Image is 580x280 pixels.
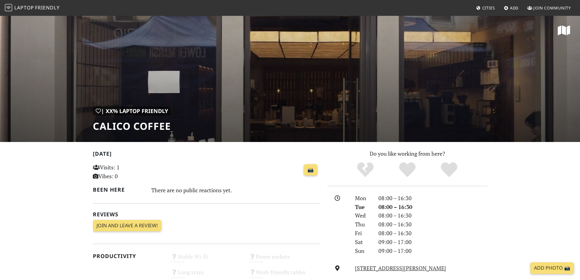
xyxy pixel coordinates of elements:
[93,211,320,218] h2: Reviews
[93,186,144,193] h2: Been here
[327,149,487,158] p: Do you like working from here?
[474,2,497,13] a: Cities
[351,238,374,246] div: Sat
[93,107,171,115] div: | XX% Laptop Friendly
[525,2,573,13] a: Join Community
[5,4,12,11] img: LaptopFriendly
[375,211,491,220] div: 08:00 – 16:30
[351,246,374,255] div: Sun
[533,5,571,11] span: Join Community
[375,203,491,211] div: 08:00 – 16:30
[344,161,386,178] div: No
[93,253,164,259] h2: Productivity
[167,252,245,267] div: Stable Wi-Fi
[351,203,374,211] div: Tue
[530,262,574,274] a: Add Photo 📸
[501,2,521,13] a: Add
[5,3,60,13] a: LaptopFriendly LaptopFriendly
[151,185,320,195] div: There are no public reactions yet.
[375,238,491,246] div: 09:00 – 17:00
[245,252,324,267] div: Power sockets
[35,4,59,11] span: Friendly
[375,246,491,255] div: 09:00 – 17:00
[304,164,317,176] a: 📸
[386,161,428,178] div: Yes
[351,211,374,220] div: Wed
[93,220,161,232] a: Join and leave a review!
[351,194,374,203] div: Mon
[428,161,470,178] div: Definitely!
[93,163,164,181] p: Visits: 1 Vibes: 0
[351,229,374,238] div: Fri
[93,151,320,159] h2: [DATE]
[375,229,491,238] div: 08:00 – 16:30
[510,5,519,11] span: Add
[14,4,34,11] span: Laptop
[375,194,491,203] div: 08:00 – 16:30
[351,220,374,229] div: Thu
[93,120,171,132] h1: Calico Coffee
[375,220,491,229] div: 08:00 – 16:30
[355,264,446,272] a: [STREET_ADDRESS][PERSON_NAME]
[482,5,495,11] span: Cities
